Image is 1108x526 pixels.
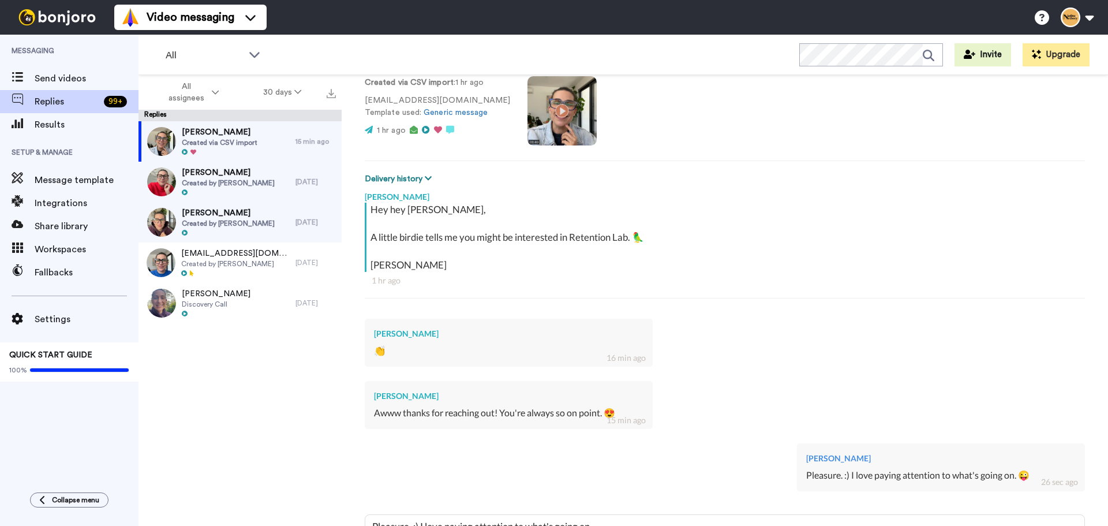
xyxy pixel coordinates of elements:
img: bf4f8061-229c-4c6e-8322-3abc7314ea63-thumb.jpg [147,167,176,196]
div: [DATE] [295,299,336,308]
span: Workspaces [35,243,138,256]
span: 100% [9,365,27,375]
strong: Created via CSV import [365,79,454,87]
img: export.svg [327,89,336,98]
span: QUICK START GUIDE [9,351,92,359]
div: Domain: [DOMAIN_NAME] [30,30,127,39]
div: 👏 [374,344,643,357]
a: [PERSON_NAME]Created by [PERSON_NAME][DATE] [138,202,342,243]
span: [PERSON_NAME] [182,207,275,219]
button: Export all results that match these filters now. [323,84,339,101]
button: 30 days [241,82,324,103]
div: [PERSON_NAME] [374,328,643,340]
img: 892c7524-f4c2-4091-8c3b-ba054c0172b1-thumb.jpg [147,208,176,237]
img: vm-color.svg [121,8,140,27]
div: [PERSON_NAME] [374,390,643,402]
img: website_grey.svg [18,30,28,39]
span: All [166,49,243,62]
div: Domain Overview [44,68,103,76]
span: Send videos [35,72,138,85]
div: Awww thanks for reaching out! You're always so on point. 😍 [374,406,643,420]
div: 15 min ago [295,137,336,146]
span: Discovery Call [182,300,250,309]
span: Message template [35,173,138,187]
span: Integrations [35,196,138,210]
img: bj-logo-header-white.svg [14,9,100,25]
a: [PERSON_NAME]Created via CSV import15 min ago [138,121,342,162]
button: Invite [954,43,1011,66]
p: : 1 hr ago [365,77,510,89]
a: [PERSON_NAME]Created by [PERSON_NAME][DATE] [138,162,342,202]
span: Settings [35,312,138,326]
span: [PERSON_NAME] [182,167,275,178]
div: v 4.0.25 [32,18,57,28]
img: 0d18129b-ed82-474a-a9d5-8c3472604ceb-thumb.jpg [147,289,176,318]
div: [DATE] [295,218,336,227]
p: [EMAIL_ADDRESS][DOMAIN_NAME] Template used: [365,95,510,119]
div: [DATE] [295,177,336,186]
span: Created by [PERSON_NAME] [181,259,290,268]
img: 7ba62603-73d5-44af-afa2-ef2f1eb1369b-thumb.jpg [147,127,176,156]
span: [EMAIL_ADDRESS][DOMAIN_NAME] [181,248,290,259]
span: Replies [35,95,99,109]
div: Hey hey [PERSON_NAME], A little birdie tells me you might be interested in Retention Lab. 🦜 [PERS... [370,203,1082,272]
div: [PERSON_NAME] [365,185,1085,203]
span: Video messaging [147,9,234,25]
span: Created by [PERSON_NAME] [182,219,275,228]
div: 1 hr ago [372,275,1078,286]
span: Fallbacks [35,266,138,279]
button: Upgrade [1023,43,1090,66]
div: 16 min ago [607,352,646,364]
span: [PERSON_NAME] [182,288,250,300]
span: Results [35,118,138,132]
div: Replies [138,110,342,121]
span: Created by [PERSON_NAME] [182,178,275,188]
a: Generic message [424,109,488,117]
span: Collapse menu [52,495,99,505]
img: logo_orange.svg [18,18,28,28]
div: 15 min ago [607,415,646,426]
a: [PERSON_NAME]Discovery Call[DATE] [138,283,342,323]
button: All assignees [141,76,241,109]
div: 99 + [104,96,127,107]
img: tab_keywords_by_traffic_grey.svg [115,67,124,76]
span: Share library [35,219,138,233]
img: tab_domain_overview_orange.svg [31,67,40,76]
button: Collapse menu [30,493,108,508]
img: cdbebf08-88e7-43d5-b28f-f29a10175948-thumb.jpg [147,248,175,277]
div: Keywords by Traffic [128,68,194,76]
div: [PERSON_NAME] [806,453,1076,464]
a: [EMAIL_ADDRESS][DOMAIN_NAME]Created by [PERSON_NAME][DATE] [138,243,342,283]
div: Pleasure. :) I love paying attention to what's going on. 😜 [806,469,1076,482]
span: [PERSON_NAME] [182,126,257,138]
span: 1 hr ago [377,126,406,135]
span: All assignees [163,81,209,104]
button: Delivery history [365,173,435,185]
span: Created via CSV import [182,138,257,147]
div: 26 sec ago [1041,476,1078,488]
div: [DATE] [295,258,336,267]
